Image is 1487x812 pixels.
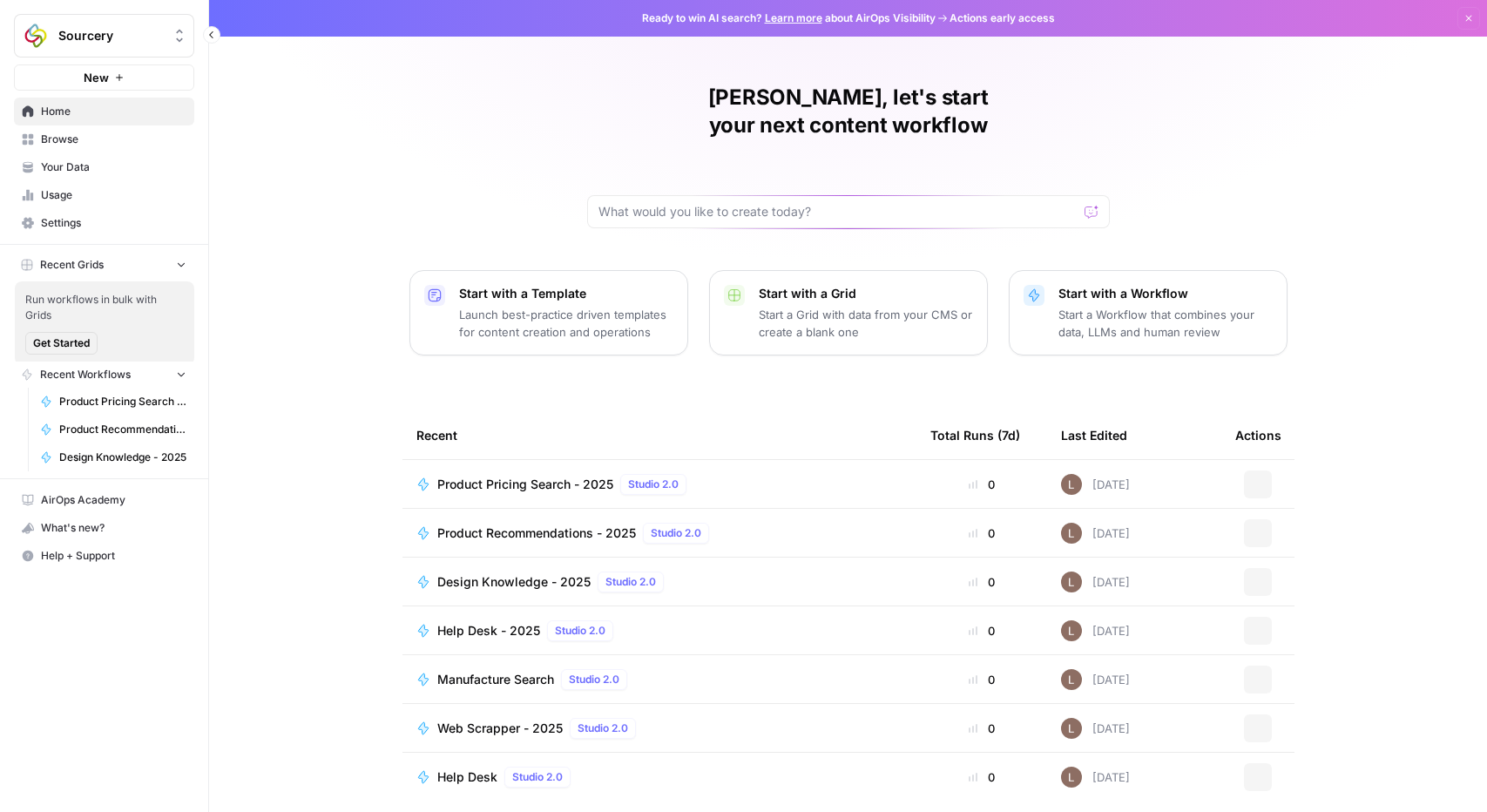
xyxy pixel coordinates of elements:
div: Last Edited [1061,411,1127,459]
div: 0 [930,720,1033,737]
span: New [84,69,109,86]
button: Recent Grids [14,252,194,278]
a: Design Knowledge - 2025Studio 2.0 [416,572,902,592]
button: Start with a GridStart a Grid with data from your CMS or create a blank one [709,270,988,355]
div: Actions [1235,411,1281,459]
a: Settings [14,209,194,237]
button: Start with a WorkflowStart a Workflow that combines your data, LLMs and human review [1009,270,1288,355]
a: Product Recommendations - 2025 [32,416,194,443]
div: [DATE] [1061,767,1130,788]
span: Studio 2.0 [555,623,605,639]
span: Actions early access [950,10,1055,26]
img: muu6utue8gv7desilo8ikjhuo4fq [1061,620,1082,641]
a: Home [14,98,194,125]
p: Start with a Grid [759,285,973,302]
button: Start with a TemplateLaunch best-practice driven templates for content creation and operations [409,270,688,355]
a: Product Pricing Search - 2025Studio 2.0 [416,474,902,495]
span: Web Scrapper - 2025 [437,720,563,737]
span: Help Desk [437,768,497,786]
img: Sourcery Logo [20,20,51,51]
button: Recent Workflows [14,362,194,388]
a: Manufacture SearchStudio 2.0 [416,669,902,690]
span: Usage [41,187,186,203]
span: Ready to win AI search? about AirOps Visibility [642,10,936,26]
div: [DATE] [1061,620,1130,641]
div: What's new? [15,515,193,541]
div: [DATE] [1061,572,1130,592]
p: Launch best-practice driven templates for content creation and operations [459,306,673,341]
span: Studio 2.0 [605,574,656,590]
div: 0 [930,476,1033,493]
p: Start with a Template [459,285,673,302]
span: Recent Grids [40,257,104,273]
img: muu6utue8gv7desilo8ikjhuo4fq [1061,474,1082,495]
img: muu6utue8gv7desilo8ikjhuo4fq [1061,767,1082,788]
span: Studio 2.0 [651,525,701,541]
button: Get Started [25,332,98,355]
span: Design Knowledge - 2025 [59,450,186,465]
div: 0 [930,524,1033,542]
span: Sourcery [58,27,164,44]
span: Get Started [33,335,90,351]
a: Design Knowledge - 2025 [32,443,194,471]
a: AirOps Academy [14,486,194,514]
div: [DATE] [1061,523,1130,544]
a: Help DeskStudio 2.0 [416,767,902,788]
div: Recent [416,411,902,459]
img: muu6utue8gv7desilo8ikjhuo4fq [1061,572,1082,592]
p: Start with a Workflow [1058,285,1273,302]
img: muu6utue8gv7desilo8ikjhuo4fq [1061,718,1082,739]
a: Product Recommendations - 2025Studio 2.0 [416,523,902,544]
button: New [14,64,194,91]
div: Total Runs (7d) [930,411,1020,459]
div: 0 [930,622,1033,639]
button: Workspace: Sourcery [14,14,194,58]
span: Studio 2.0 [512,769,563,785]
span: Recent Workflows [40,367,131,382]
p: Start a Grid with data from your CMS or create a blank one [759,306,973,341]
img: muu6utue8gv7desilo8ikjhuo4fq [1061,669,1082,690]
div: 0 [930,573,1033,591]
span: Help Desk - 2025 [437,622,540,639]
span: Your Data [41,159,186,175]
input: What would you like to create today? [598,203,1078,220]
a: Learn more [765,11,822,24]
a: Usage [14,181,194,209]
div: 0 [930,671,1033,688]
span: AirOps Academy [41,492,186,508]
a: Web Scrapper - 2025Studio 2.0 [416,718,902,739]
a: Your Data [14,153,194,181]
img: muu6utue8gv7desilo8ikjhuo4fq [1061,523,1082,544]
span: Design Knowledge - 2025 [437,573,591,591]
div: [DATE] [1061,669,1130,690]
span: Product Recommendations - 2025 [437,524,636,542]
span: Product Pricing Search - 2025 [59,394,186,409]
span: Product Recommendations - 2025 [59,422,186,437]
a: Help Desk - 2025Studio 2.0 [416,620,902,641]
button: What's new? [14,514,194,542]
span: Home [41,104,186,119]
button: Help + Support [14,542,194,570]
span: Run workflows in bulk with Grids [25,292,184,323]
span: Studio 2.0 [628,477,679,492]
span: Product Pricing Search - 2025 [437,476,613,493]
span: Manufacture Search [437,671,554,688]
div: [DATE] [1061,718,1130,739]
div: [DATE] [1061,474,1130,495]
h1: [PERSON_NAME], let's start your next content workflow [587,84,1110,139]
span: Help + Support [41,548,186,564]
p: Start a Workflow that combines your data, LLMs and human review [1058,306,1273,341]
a: Product Pricing Search - 2025 [32,388,194,416]
div: 0 [930,768,1033,786]
span: Studio 2.0 [569,672,619,687]
a: Browse [14,125,194,153]
span: Browse [41,132,186,147]
span: Studio 2.0 [578,721,628,736]
span: Settings [41,215,186,231]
